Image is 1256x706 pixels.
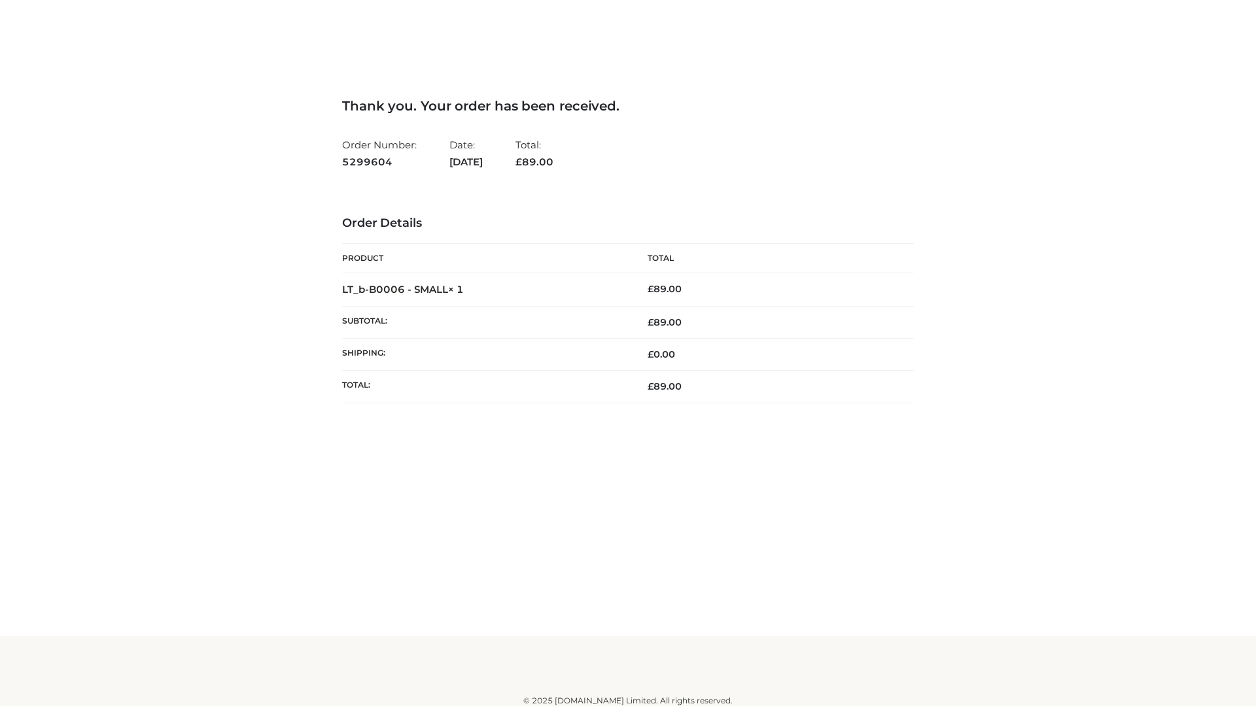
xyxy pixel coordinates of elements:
[342,339,628,371] th: Shipping:
[449,154,483,171] strong: [DATE]
[342,133,417,173] li: Order Number:
[515,156,522,168] span: £
[342,371,628,403] th: Total:
[342,216,914,231] h3: Order Details
[648,316,654,328] span: £
[448,283,464,295] strong: × 1
[342,98,914,114] h3: Thank you. Your order has been received.
[515,133,553,173] li: Total:
[515,156,553,168] span: 89.00
[648,283,654,295] span: £
[648,380,682,392] span: 89.00
[648,380,654,392] span: £
[628,244,914,273] th: Total
[648,348,654,360] span: £
[648,316,682,328] span: 89.00
[648,348,675,360] bdi: 0.00
[342,283,464,295] strong: LT_b-B0006 - SMALL
[342,244,628,273] th: Product
[449,133,483,173] li: Date:
[648,283,682,295] bdi: 89.00
[342,154,417,171] strong: 5299604
[342,306,628,338] th: Subtotal:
